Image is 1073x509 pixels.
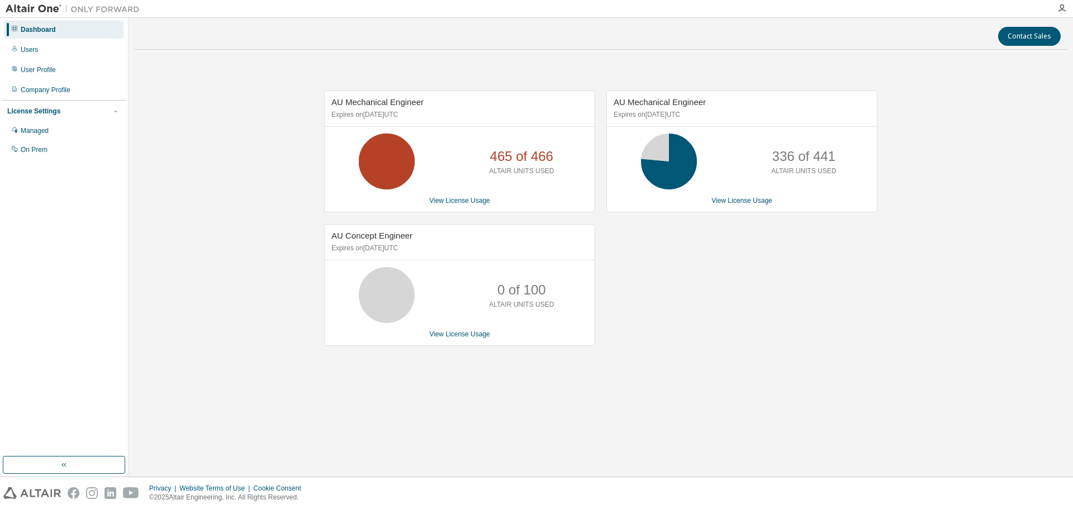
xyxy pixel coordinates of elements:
[68,487,79,499] img: facebook.svg
[123,487,139,499] img: youtube.svg
[86,487,98,499] img: instagram.svg
[149,493,308,502] p: © 2025 Altair Engineering, Inc. All Rights Reserved.
[711,197,772,204] a: View License Usage
[6,3,145,15] img: Altair One
[21,45,38,54] div: Users
[772,147,835,166] p: 336 of 441
[105,487,116,499] img: linkedin.svg
[149,484,179,493] div: Privacy
[21,145,48,154] div: On Prem
[7,107,60,116] div: License Settings
[3,487,61,499] img: altair_logo.svg
[489,167,554,176] p: ALTAIR UNITS USED
[429,330,490,338] a: View License Usage
[614,97,706,107] span: AU Mechanical Engineer
[253,484,307,493] div: Cookie Consent
[614,110,867,120] p: Expires on [DATE] UTC
[331,231,412,240] span: AU Concept Engineer
[489,300,554,310] p: ALTAIR UNITS USED
[429,197,490,204] a: View License Usage
[490,147,553,166] p: 465 of 466
[179,484,253,493] div: Website Terms of Use
[771,167,836,176] p: ALTAIR UNITS USED
[21,65,56,74] div: User Profile
[497,280,546,299] p: 0 of 100
[331,244,585,253] p: Expires on [DATE] UTC
[998,27,1061,46] button: Contact Sales
[331,110,585,120] p: Expires on [DATE] UTC
[21,126,49,135] div: Managed
[21,25,56,34] div: Dashboard
[21,85,70,94] div: Company Profile
[331,97,424,107] span: AU Mechanical Engineer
